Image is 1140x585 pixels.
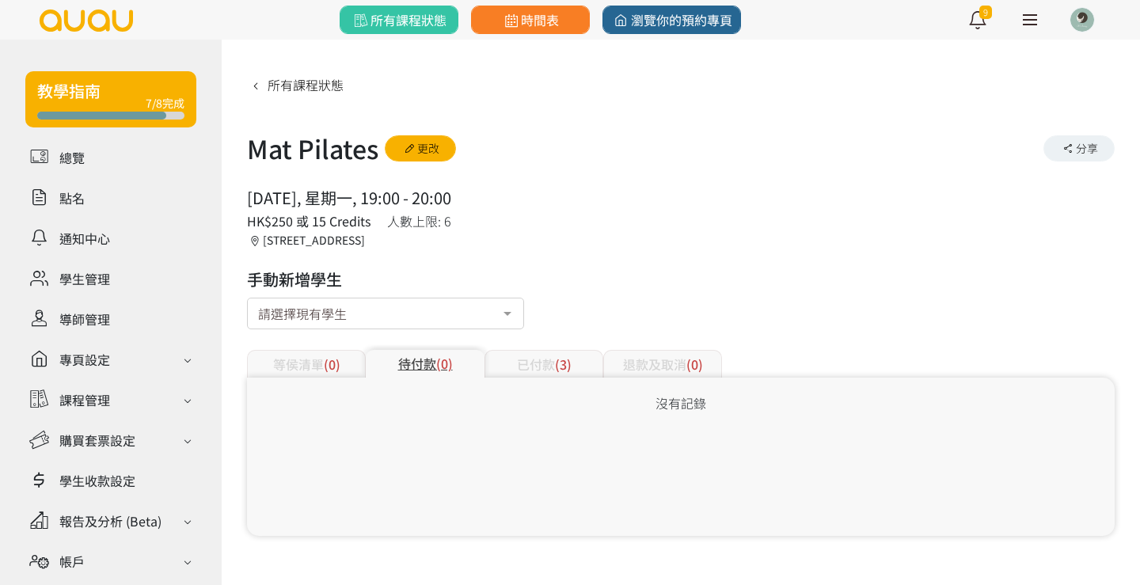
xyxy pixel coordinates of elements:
span: (0) [436,354,453,373]
a: 時間表 [471,6,590,34]
div: 專頁設定 [59,350,110,369]
div: 人數上限: 6 [387,211,452,230]
span: (0) [686,355,703,374]
div: 沒有記錄 [263,393,1099,412]
span: 請選擇現有學生 [258,302,347,323]
div: 等侯清單 [247,350,366,378]
span: 所有課程狀態 [351,10,446,29]
div: 退款及取消 [603,350,722,378]
div: 已付款 [484,350,603,378]
span: 瀏覽你的預約專頁 [611,10,732,29]
span: (3) [555,355,572,374]
h3: 手動新增學生 [247,268,524,291]
div: 購買套票設定 [59,431,135,450]
div: 報告及分析 (Beta) [59,511,161,530]
img: logo.svg [38,9,135,32]
a: 所有課程狀態 [340,6,458,34]
div: HK$250 或 15 Credits [247,211,371,230]
a: 更改 [385,135,456,161]
span: 時間表 [501,10,559,29]
div: [DATE], 星期一, 19:00 - 20:00 [247,186,451,210]
div: 帳戶 [59,552,85,571]
span: 所有課程狀態 [268,75,344,94]
div: [STREET_ADDRESS] [247,232,371,249]
span: (0) [324,355,340,374]
div: 分享 [1043,135,1115,161]
div: 待付款 [366,350,484,378]
h1: Mat Pilates [247,129,378,167]
span: 9 [979,6,992,19]
a: 所有課程狀態 [247,75,344,94]
a: 瀏覽你的預約專頁 [602,6,741,34]
div: 課程管理 [59,390,110,409]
